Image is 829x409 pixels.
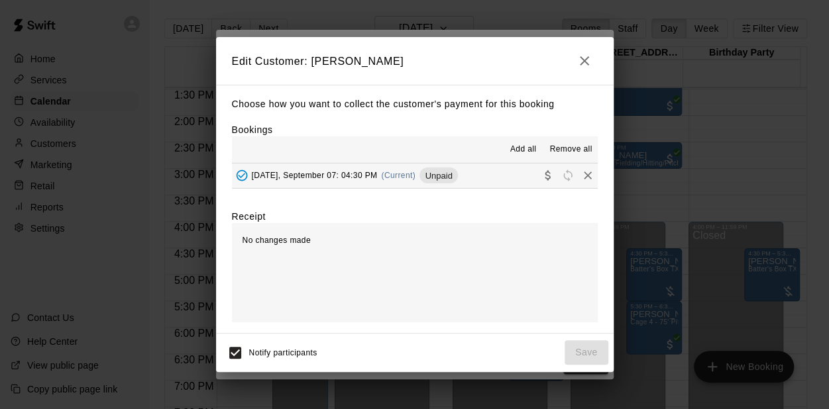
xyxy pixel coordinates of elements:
button: Remove all [544,139,597,160]
h2: Edit Customer: [PERSON_NAME] [216,37,614,85]
span: Remove [578,170,598,180]
span: Collect payment [538,170,558,180]
p: Choose how you want to collect the customer's payment for this booking [232,96,598,113]
span: (Current) [381,171,415,180]
span: [DATE], September 07: 04:30 PM [252,171,378,180]
span: Reschedule [558,170,578,180]
span: No changes made [243,236,311,245]
span: Remove all [549,143,592,156]
span: Unpaid [419,171,457,181]
label: Receipt [232,210,266,223]
button: Added - Collect Payment[DATE], September 07: 04:30 PM(Current)UnpaidCollect paymentRescheduleRemove [232,163,598,188]
button: Added - Collect Payment [232,165,252,185]
span: Add all [510,143,537,156]
label: Bookings [232,124,273,135]
span: Notify participants [249,348,317,357]
button: Add all [502,139,544,160]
